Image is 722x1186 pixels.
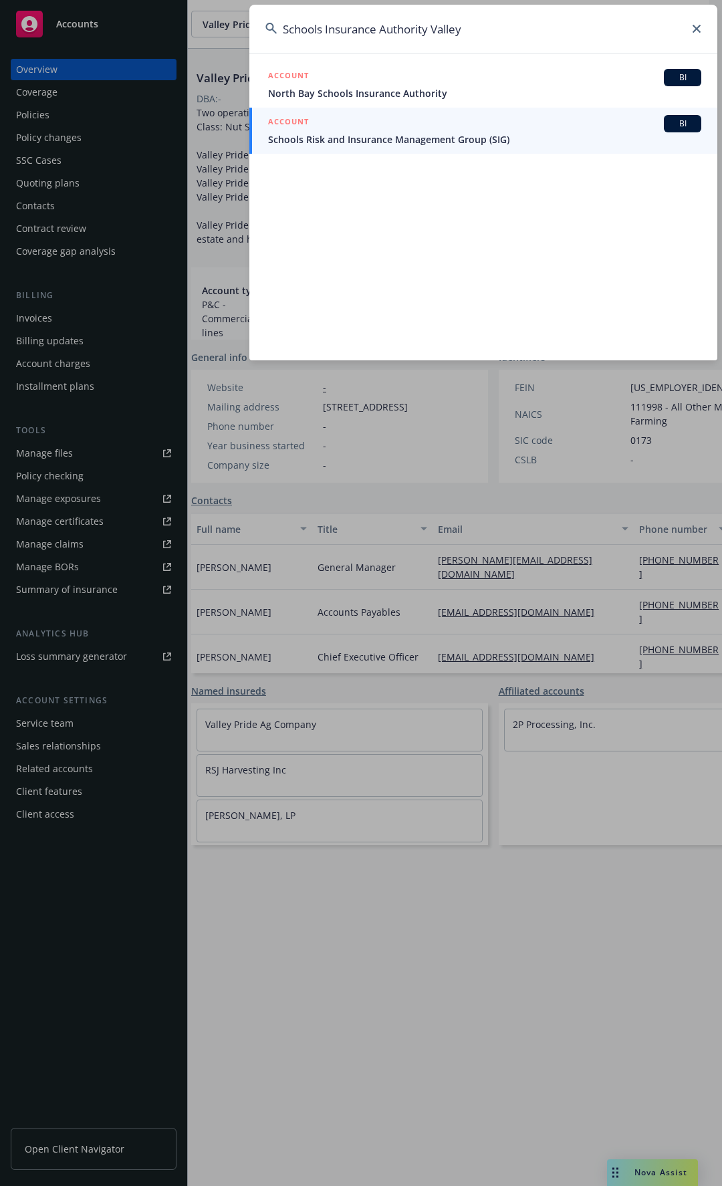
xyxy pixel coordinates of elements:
span: Schools Risk and Insurance Management Group (SIG) [268,132,701,146]
input: Search... [249,5,717,53]
h5: ACCOUNT [268,69,309,85]
span: BI [669,118,696,130]
a: ACCOUNTBINorth Bay Schools Insurance Authority [249,62,717,108]
span: North Bay Schools Insurance Authority [268,86,701,100]
h5: ACCOUNT [268,115,309,131]
a: ACCOUNTBISchools Risk and Insurance Management Group (SIG) [249,108,717,154]
span: BI [669,72,696,84]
